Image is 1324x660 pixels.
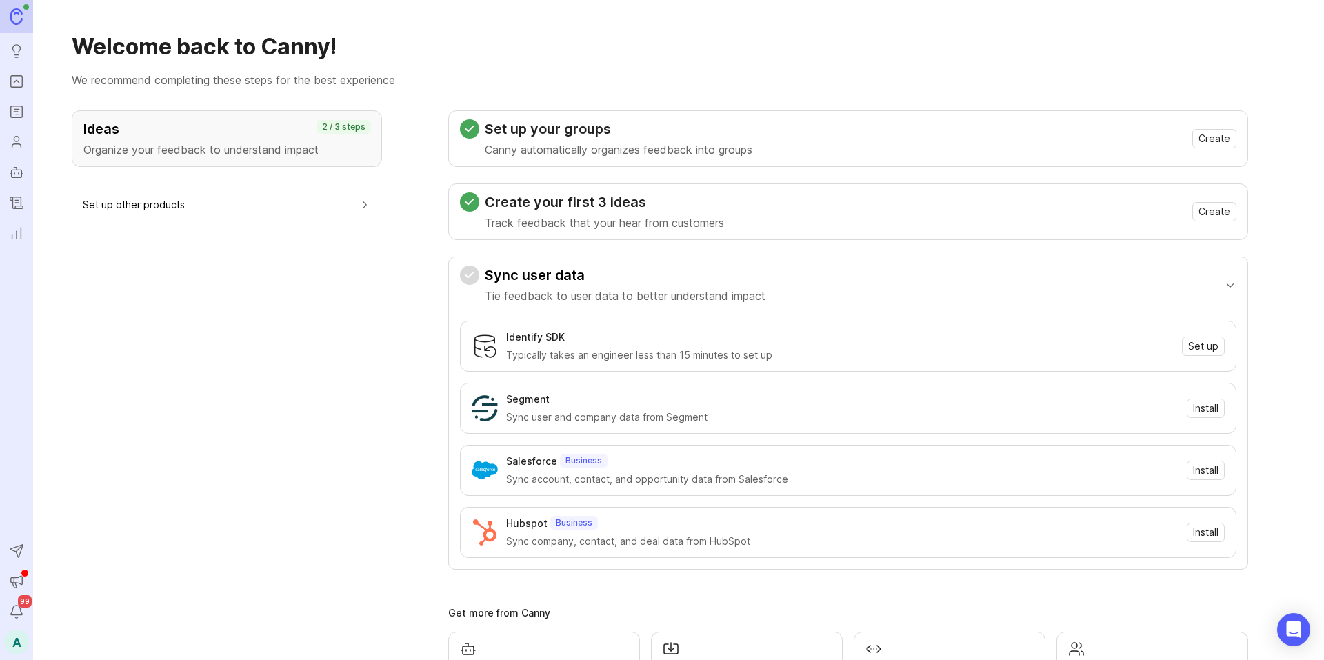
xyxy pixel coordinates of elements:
[1187,523,1225,542] button: Install
[322,121,365,132] p: 2 / 3 steps
[1193,463,1218,477] span: Install
[83,119,370,139] h3: Ideas
[4,130,29,154] a: Users
[506,454,557,469] div: Salesforce
[506,410,1178,425] div: Sync user and company data from Segment
[1182,337,1225,356] button: Set up
[506,348,1174,363] div: Typically takes an engineer less than 15 minutes to set up
[460,257,1236,312] button: Sync user dataTie feedback to user data to better understand impact
[1198,132,1230,146] span: Create
[4,599,29,624] button: Notifications
[472,333,498,359] img: Identify SDK
[4,630,29,654] button: A
[4,69,29,94] a: Portal
[4,569,29,594] button: Announcements
[506,534,1178,549] div: Sync company, contact, and deal data from HubSpot
[1193,526,1218,539] span: Install
[72,33,1285,61] h1: Welcome back to Canny!
[506,392,550,407] div: Segment
[1198,205,1230,219] span: Create
[1187,461,1225,480] button: Install
[1192,202,1236,221] button: Create
[83,141,370,158] p: Organize your feedback to understand impact
[448,608,1248,618] div: Get more from Canny
[556,517,592,528] p: Business
[506,472,1178,487] div: Sync account, contact, and opportunity data from Salesforce
[460,312,1236,569] div: Sync user dataTie feedback to user data to better understand impact
[565,455,602,466] p: Business
[506,516,548,531] div: Hubspot
[1277,613,1310,646] div: Open Intercom Messenger
[10,8,23,24] img: Canny Home
[4,539,29,563] button: Send to Autopilot
[1187,399,1225,418] button: Install
[1193,401,1218,415] span: Install
[72,72,1285,88] p: We recommend completing these steps for the best experience
[485,288,765,304] p: Tie feedback to user data to better understand impact
[4,190,29,215] a: Changelog
[72,110,382,167] button: IdeasOrganize your feedback to understand impact2 / 3 steps
[4,160,29,185] a: Autopilot
[4,99,29,124] a: Roadmaps
[1192,129,1236,148] button: Create
[485,192,724,212] h3: Create your first 3 ideas
[4,39,29,63] a: Ideas
[472,457,498,483] img: Salesforce
[472,519,498,546] img: Hubspot
[18,595,32,608] span: 99
[506,330,565,345] div: Identify SDK
[485,266,765,285] h3: Sync user data
[83,189,371,220] button: Set up other products
[485,214,724,231] p: Track feedback that your hear from customers
[4,221,29,246] a: Reporting
[472,395,498,421] img: Segment
[1188,339,1218,353] span: Set up
[485,119,752,139] h3: Set up your groups
[485,141,752,158] p: Canny automatically organizes feedback into groups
